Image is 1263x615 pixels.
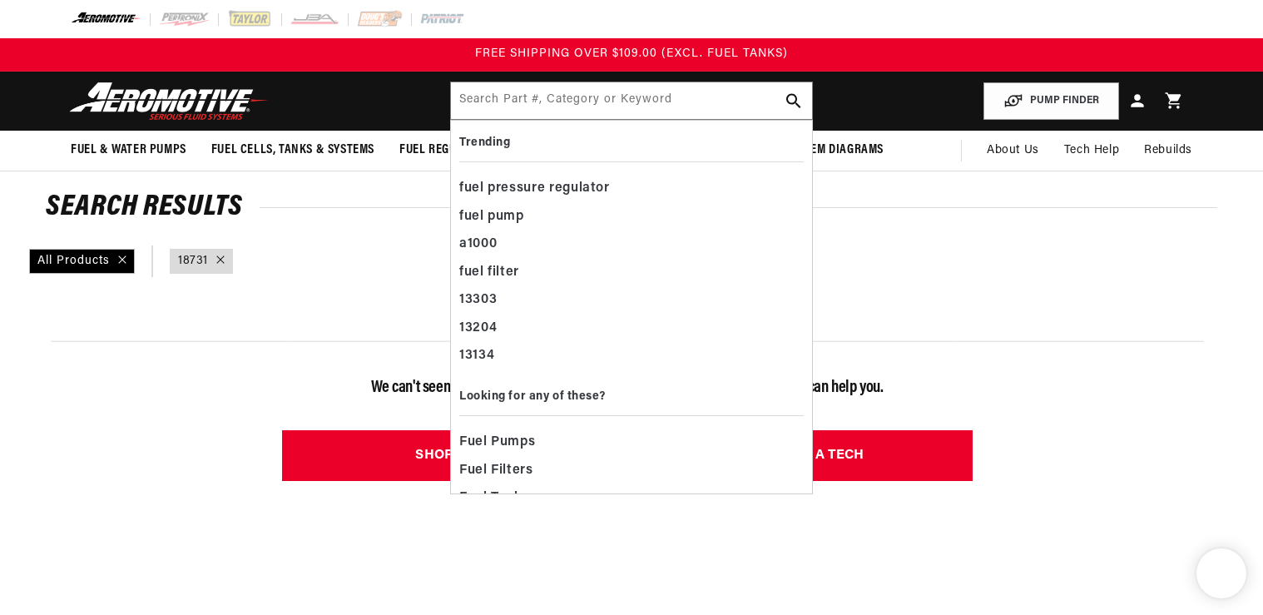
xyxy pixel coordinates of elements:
summary: Tech Help [1052,131,1132,171]
div: All Products [29,249,135,274]
button: PUMP FINDER [983,82,1119,120]
summary: Fuel Cells, Tanks & Systems [199,131,387,170]
span: Fuel Pumps [459,431,535,454]
div: 13204 [459,315,804,343]
p: We can't seem to match parts for your search. Not to worry! One of our techs can help you. [51,374,1204,401]
span: Fuel Filters [459,459,533,483]
div: fuel pressure regulator [459,175,804,203]
div: fuel filter [459,259,804,287]
span: Fuel & Water Pumps [71,141,186,159]
summary: Fuel Regulators [387,131,509,170]
a: SHOP ALL [282,430,615,481]
span: Fuel Cells, Tanks & Systems [211,141,374,159]
span: Fuel Tanks [459,487,529,510]
span: Fuel Regulators [399,141,497,159]
summary: Fuel & Water Pumps [58,131,199,170]
div: a1000 [459,231,804,259]
span: Rebuilds [1144,141,1192,160]
div: 13134 [459,342,804,370]
b: Looking for any of these? [459,390,606,403]
span: Tech Help [1064,141,1119,160]
img: Aeromotive [65,82,273,121]
div: fuel pump [459,203,804,231]
a: 18731 [178,252,208,270]
span: FREE SHIPPING OVER $109.00 (EXCL. FUEL TANKS) [475,47,788,60]
div: 13303 [459,286,804,315]
button: search button [775,82,812,119]
span: System Diagrams [785,141,884,159]
summary: Rebuilds [1132,131,1205,171]
input: Search by Part Number, Category or Keyword [451,82,812,119]
span: About Us [987,144,1039,156]
b: Trending [459,136,510,149]
summary: System Diagrams [773,131,896,170]
a: About Us [974,131,1052,171]
h2: Search Results [46,195,1217,221]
